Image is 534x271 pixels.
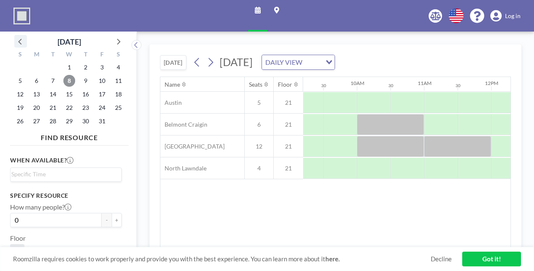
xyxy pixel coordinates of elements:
[274,121,303,128] span: 21
[13,8,30,24] img: organization-logo
[80,61,92,73] span: Thursday, October 2, 2025
[160,143,225,150] span: [GEOGRAPHIC_DATA]
[160,55,186,70] button: [DATE]
[10,168,121,181] div: Search for option
[63,61,75,73] span: Wednesday, October 1, 2025
[110,50,126,61] div: S
[80,115,92,127] span: Thursday, October 30, 2025
[96,61,108,73] span: Friday, October 3, 2025
[505,12,521,20] span: Log in
[274,99,303,106] span: 21
[63,115,75,127] span: Wednesday, October 29, 2025
[96,88,108,100] span: Friday, October 17, 2025
[80,102,92,114] span: Thursday, October 23, 2025
[249,81,262,88] div: Seats
[96,102,108,114] span: Friday, October 24, 2025
[10,234,26,242] label: Floor
[388,83,393,88] div: 30
[305,57,321,68] input: Search for option
[31,88,42,100] span: Monday, October 13, 2025
[485,80,498,86] div: 12PM
[245,99,273,106] span: 5
[351,80,364,86] div: 10AM
[10,192,122,199] h3: Specify resource
[80,75,92,87] span: Thursday, October 9, 2025
[113,88,124,100] span: Saturday, October 18, 2025
[61,50,78,61] div: W
[12,50,29,61] div: S
[160,121,207,128] span: Belmont Craigin
[14,75,26,87] span: Sunday, October 5, 2025
[455,83,461,88] div: 30
[431,255,452,263] a: Decline
[113,75,124,87] span: Saturday, October 11, 2025
[418,80,432,86] div: 11AM
[245,121,273,128] span: 6
[264,57,304,68] span: DAILY VIEW
[63,75,75,87] span: Wednesday, October 8, 2025
[113,102,124,114] span: Saturday, October 25, 2025
[31,115,42,127] span: Monday, October 27, 2025
[490,10,521,22] a: Log in
[274,143,303,150] span: 21
[10,203,71,211] label: How many people?
[29,50,45,61] div: M
[112,213,122,227] button: +
[14,115,26,127] span: Sunday, October 26, 2025
[47,88,59,100] span: Tuesday, October 14, 2025
[58,36,81,48] div: [DATE]
[63,88,75,100] span: Wednesday, October 15, 2025
[321,83,326,88] div: 30
[77,50,94,61] div: T
[274,165,303,172] span: 21
[94,50,110,61] div: F
[325,255,340,263] a: here.
[220,56,253,68] span: [DATE]
[462,252,521,266] a: Got it!
[165,81,180,88] div: Name
[47,102,59,114] span: Tuesday, October 21, 2025
[113,61,124,73] span: Saturday, October 4, 2025
[278,81,292,88] div: Floor
[31,75,42,87] span: Monday, October 6, 2025
[102,213,112,227] button: -
[96,115,108,127] span: Friday, October 31, 2025
[160,165,207,172] span: North Lawndale
[80,88,92,100] span: Thursday, October 16, 2025
[245,165,273,172] span: 4
[14,88,26,100] span: Sunday, October 12, 2025
[11,170,117,179] input: Search for option
[96,75,108,87] span: Friday, October 10, 2025
[245,143,273,150] span: 12
[31,102,42,114] span: Monday, October 20, 2025
[45,50,61,61] div: T
[160,99,182,106] span: Austin
[13,255,431,263] span: Roomzilla requires cookies to work properly and provide you with the best experience. You can lea...
[47,75,59,87] span: Tuesday, October 7, 2025
[262,55,335,69] div: Search for option
[10,130,128,142] h4: FIND RESOURCE
[47,115,59,127] span: Tuesday, October 28, 2025
[63,102,75,114] span: Wednesday, October 22, 2025
[14,102,26,114] span: Sunday, October 19, 2025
